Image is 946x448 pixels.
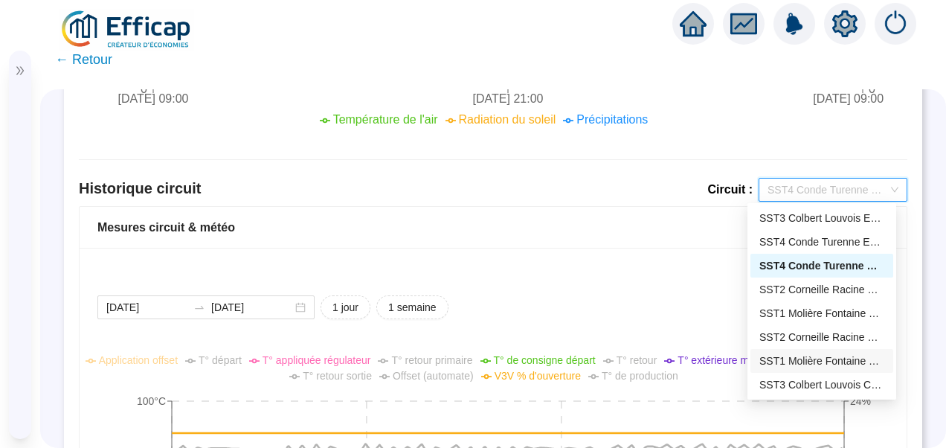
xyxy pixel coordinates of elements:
span: Précipitations [576,113,648,126]
tspan: [DATE] 09:00 [813,92,884,105]
span: 1 semaine [388,300,437,316]
tspan: 24% [850,395,871,407]
button: 1 jour [321,295,370,319]
div: SST4 Conde Turenne Chauffage [759,258,884,274]
div: SST3 Colbert Louvois Chauffage [759,377,884,393]
div: SST3 Colbert Louvois ECS [750,206,893,230]
h4: Historique circuit [79,178,201,199]
span: SST4 Conde Turenne Chauffage [768,179,898,201]
input: Date de début [106,300,187,316]
button: 1 semaine [376,295,448,319]
tspan: [DATE] 09:00 [118,92,189,105]
div: SST3 Colbert Louvois ECS [759,211,884,226]
img: efficap energie logo [59,9,194,51]
span: setting [831,10,858,37]
span: Application offset [99,354,178,366]
div: SST2 Corneille Racine Chauffage [759,330,884,345]
div: SST2 Corneille Racine Chauffage [750,325,893,349]
span: to [193,301,205,313]
span: V3V % d'ouverture [495,370,581,382]
span: 1 jour [332,300,358,316]
span: ← Retour [55,49,112,70]
div: SST1 Molière Fontaine ECS [750,301,893,325]
img: alerts [773,3,815,45]
div: SST3 Colbert Louvois Chauffage [750,373,893,397]
span: home [680,10,707,37]
span: fund [730,10,757,37]
span: T° de consigne départ [494,354,596,366]
div: Mesures circuit & météo [97,219,889,237]
div: SST4 Conde Turenne ECS [750,230,893,254]
div: SST4 Conde Turenne ECS [759,234,884,250]
span: Température de l'air [333,113,438,126]
span: swap-right [193,301,205,313]
tspan: 0 [141,83,147,95]
span: T° extérieure mélangée [678,354,786,366]
img: alerts [875,3,916,45]
span: Offset (automate) [393,370,474,382]
tspan: [DATE] 21:00 [473,92,544,105]
span: T° de production [602,370,678,382]
span: T° retour sortie [303,370,372,382]
div: SST2 Corneille Racine ECS [759,282,884,298]
input: Date de fin [211,300,292,316]
tspan: 100°C [137,395,166,407]
tspan: 0 [869,83,875,95]
div: SST1 Molière Fontaine Chauffage [759,353,884,369]
div: SST1 Molière Fontaine ECS [759,306,884,321]
div: SST2 Corneille Racine ECS [750,278,893,301]
span: Circuit : [708,181,753,199]
span: Radiation du soleil [459,113,556,126]
span: T° départ [199,354,242,366]
span: double-right [15,65,25,76]
div: SST4 Conde Turenne Chauffage [750,254,893,278]
span: T° retour [617,354,657,366]
span: T° retour primaire [391,354,472,366]
div: SST1 Molière Fontaine Chauffage [750,349,893,373]
span: T° appliquée régulateur [263,354,371,366]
